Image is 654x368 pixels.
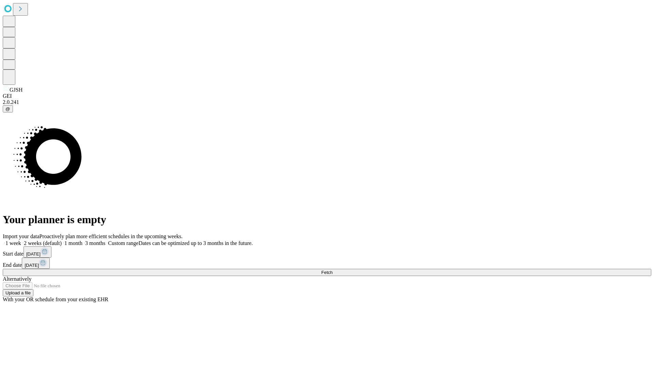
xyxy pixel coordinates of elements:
span: @ [5,106,10,111]
button: Fetch [3,269,651,276]
span: Dates can be optimized up to 3 months in the future. [139,240,253,246]
div: Start date [3,246,651,258]
span: 1 month [64,240,82,246]
span: Proactively plan more efficient schedules in the upcoming weeks. [40,233,183,239]
span: Alternatively [3,276,31,282]
h1: Your planner is empty [3,213,651,226]
span: With your OR schedule from your existing EHR [3,296,108,302]
div: 2.0.241 [3,99,651,105]
span: 1 week [5,240,21,246]
div: End date [3,258,651,269]
span: Import your data [3,233,40,239]
button: [DATE] [22,258,50,269]
span: 3 months [85,240,105,246]
span: [DATE] [25,263,39,268]
span: [DATE] [26,251,41,257]
button: [DATE] [24,246,51,258]
button: @ [3,105,13,112]
button: Upload a file [3,289,33,296]
span: Fetch [321,270,332,275]
span: 2 weeks (default) [24,240,62,246]
span: Custom range [108,240,138,246]
div: GEI [3,93,651,99]
span: GJSH [10,87,22,93]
